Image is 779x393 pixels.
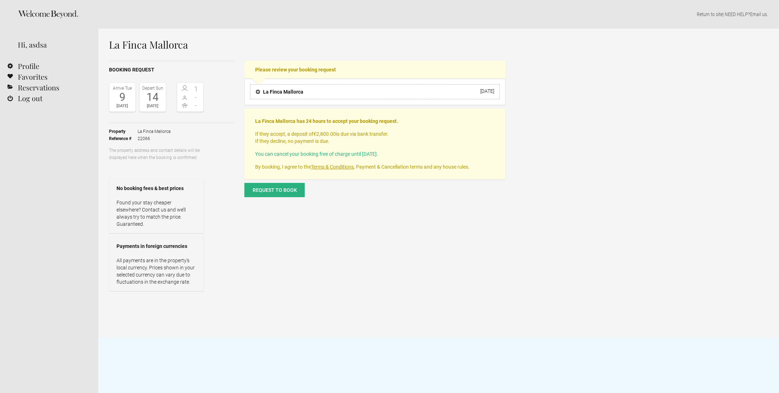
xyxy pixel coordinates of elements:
div: [DATE] [480,88,494,94]
strong: Property [109,128,138,135]
p: | NEED HELP? . [109,11,768,18]
span: You can cancel your booking free of charge until [DATE]. [255,151,378,157]
div: Arrive Tue [111,85,134,92]
button: La Finca Mallorca [DATE] [250,84,500,99]
button: Request to book [244,183,305,197]
p: If they accept, a deposit of is due via bank transfer. If they decline, no payment is due. [255,130,495,145]
span: - [190,94,202,101]
p: The property address and contact details will be displayed here when the booking is confirmed. [109,147,204,161]
span: - [190,102,202,109]
p: By booking, I agree to the , Payment & Cancellation terms and any house rules. [255,163,495,170]
p: All payments are in the property’s local currency. Prices shown in your selected currency can var... [116,257,196,285]
span: Request to book [253,187,297,193]
span: La Finca Mallorca [138,128,170,135]
div: Depart Sun [142,85,164,92]
span: 1 [190,85,202,93]
flynt-currency: €2,800.00 [313,131,336,137]
a: Return to site [697,11,723,17]
h2: Booking request [109,66,235,74]
strong: La Finca Mallorca has 24 hours to accept your booking request. [255,118,398,124]
strong: No booking fees & best prices [116,185,196,192]
a: Email us [750,11,767,17]
h4: La Finca Mallorca [256,88,303,95]
div: 9 [111,92,134,103]
h2: Please review your booking request [244,61,506,79]
div: [DATE] [142,103,164,110]
p: Found your stay cheaper elsewhere? Contact us and we’ll always try to match the price. Guaranteed. [116,199,196,228]
div: [DATE] [111,103,134,110]
a: Terms & Conditions [311,164,354,170]
div: 14 [142,92,164,103]
strong: Payments in foreign currencies [116,243,196,250]
div: Hi, asdsa [18,39,88,50]
h1: La Finca Mallorca [109,39,506,50]
strong: Reference # [109,135,138,142]
span: 22066 [138,135,170,142]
